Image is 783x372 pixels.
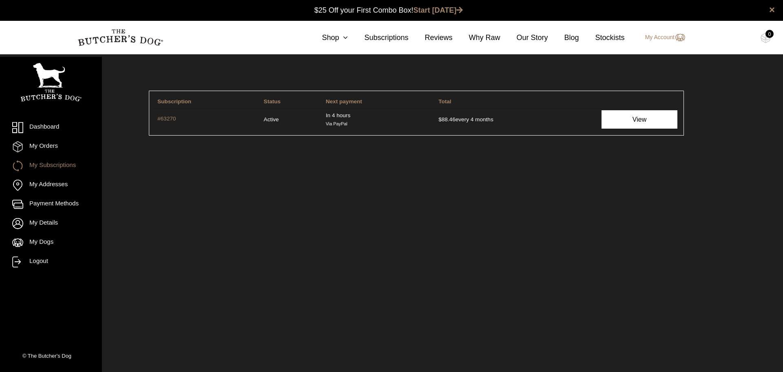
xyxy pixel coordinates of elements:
[264,98,281,105] span: Status
[548,32,579,43] a: Blog
[326,98,362,105] span: Next payment
[500,32,548,43] a: Our Story
[438,98,451,105] span: Total
[453,32,500,43] a: Why Raw
[12,122,90,133] a: Dashboard
[414,6,463,14] a: Start [DATE]
[20,63,82,102] img: TBD_Portrait_Logo_White.png
[323,108,434,130] td: In 4 hours
[305,32,348,43] a: Shop
[261,108,322,130] td: Active
[579,32,625,43] a: Stockists
[157,115,257,124] a: #63270
[765,30,774,38] div: 0
[438,116,442,123] span: $
[761,33,771,43] img: TBD_Cart-Empty.png
[12,237,90,248] a: My Dogs
[602,110,677,129] a: View
[438,116,456,123] span: 88.46
[637,33,685,42] a: My Account
[769,5,775,15] a: close
[12,218,90,229] a: My Details
[12,256,90,267] a: Logout
[12,160,90,172] a: My Subscriptions
[326,121,347,126] small: Via PayPal
[435,108,595,130] td: every 4 months
[12,141,90,152] a: My Orders
[408,32,452,43] a: Reviews
[12,180,90,191] a: My Addresses
[348,32,408,43] a: Subscriptions
[12,199,90,210] a: Payment Methods
[157,98,191,105] span: Subscription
